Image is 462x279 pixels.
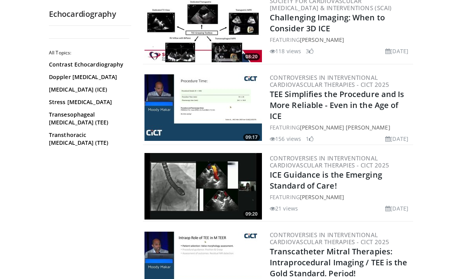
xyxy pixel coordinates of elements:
li: 118 views [270,47,301,55]
li: 1 [306,135,314,143]
li: [DATE] [385,204,408,212]
a: Transcatheter Mitral Therapies: Intraprocedural Imaging / TEE is the Gold Standard. Period! [270,246,408,279]
img: c01840ea-8fe0-4ed0-ac25-d2c50677c76b.300x170_q85_crop-smart_upscale.jpg [144,74,262,141]
span: 09:20 [243,211,260,218]
img: 4cf9e0d1-72f9-46a7-84c8-d84216204baf.300x170_q85_crop-smart_upscale.jpg [144,153,262,220]
h2: Echocardiography [49,9,131,19]
a: [MEDICAL_DATA] (ICE) [49,86,127,94]
a: Controversies in Interventional Cardiovascular Therapies - CICT 2025 [270,74,389,88]
a: 09:20 [144,153,262,220]
a: TEE Simplifies the Procedure and Is More Reliable - Even in the Age of ICE [270,89,404,121]
li: 156 views [270,135,301,143]
a: [PERSON_NAME] [300,36,344,43]
a: Controversies in Interventional Cardiovascular Therapies - CICT 2025 [270,154,389,169]
a: [PERSON_NAME] [300,193,344,201]
span: 09:17 [243,134,260,141]
a: Challenging Imaging: When to Consider 3D ICE [270,12,385,34]
div: FEATURING [270,123,411,131]
li: [DATE] [385,47,408,55]
a: 09:17 [144,74,262,141]
a: Doppler [MEDICAL_DATA] [49,73,127,81]
a: Stress [MEDICAL_DATA] [49,98,127,106]
a: Controversies in Interventional Cardiovascular Therapies - CICT 2025 [270,231,389,246]
li: 21 views [270,204,298,212]
a: Transthoracic [MEDICAL_DATA] (TTE) [49,131,127,147]
h2: All Topics: [49,50,129,56]
a: Transesophageal [MEDICAL_DATA] (TEE) [49,111,127,126]
li: 3 [306,47,314,55]
a: ICE Guidance is the Emerging Standard of Care! [270,169,382,191]
li: [DATE] [385,135,408,143]
a: Contrast Echocardiography [49,61,127,68]
div: FEATURING [270,36,411,44]
a: [PERSON_NAME] [PERSON_NAME] [300,124,390,131]
div: FEATURING [270,193,411,201]
span: 08:20 [243,53,260,60]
